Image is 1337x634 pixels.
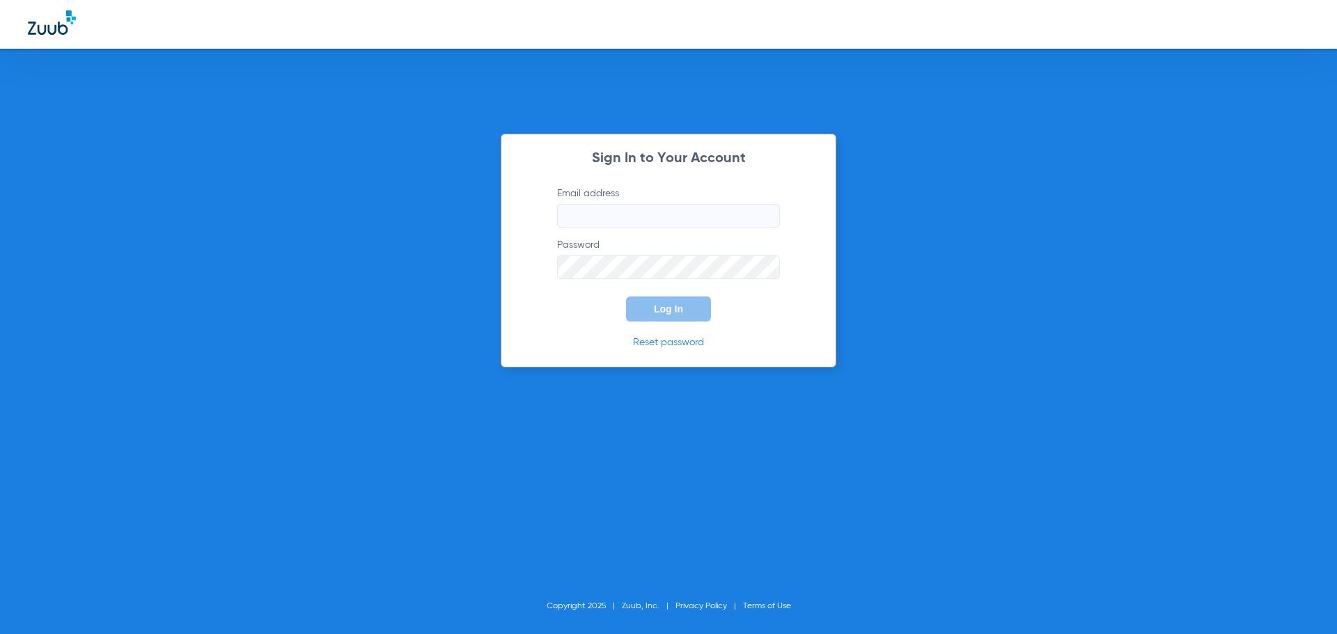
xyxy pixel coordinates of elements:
button: Log In [626,296,711,322]
li: Copyright 2025 [547,599,622,613]
input: Password [557,255,780,279]
a: Terms of Use [743,602,791,610]
li: Zuub, Inc. [622,599,675,613]
h2: Sign In to Your Account [536,152,801,166]
a: Reset password [633,338,704,347]
input: Email address [557,204,780,228]
label: Password [557,238,780,279]
span: Log In [654,303,683,315]
img: Zuub Logo [28,10,76,35]
a: Privacy Policy [675,602,727,610]
label: Email address [557,187,780,228]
